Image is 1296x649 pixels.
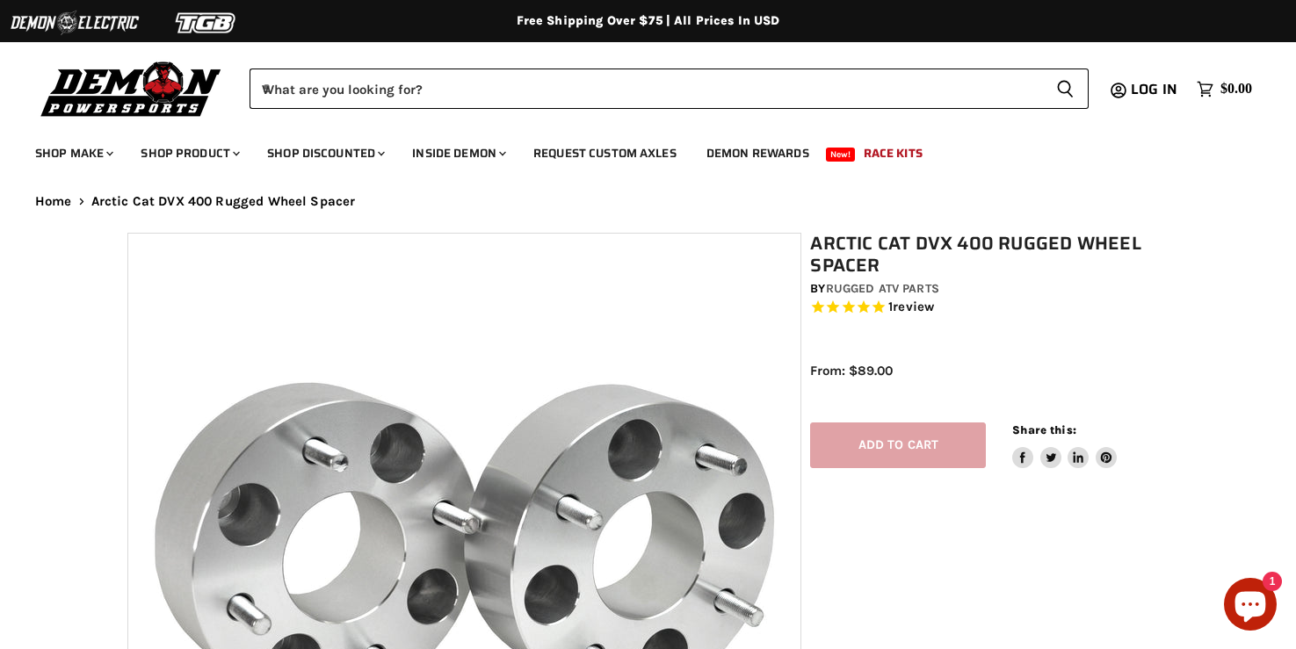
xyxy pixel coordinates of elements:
[250,69,1042,109] input: When autocomplete results are available use up and down arrows to review and enter to select
[35,57,228,119] img: Demon Powersports
[851,135,936,171] a: Race Kits
[250,69,1089,109] form: Product
[22,135,124,171] a: Shop Make
[1220,81,1252,97] span: $0.00
[254,135,395,171] a: Shop Discounted
[91,194,356,209] span: Arctic Cat DVX 400 Rugged Wheel Spacer
[9,6,141,40] img: Demon Electric Logo 2
[127,135,250,171] a: Shop Product
[1042,69,1089,109] button: Search
[810,299,1178,317] span: Rated 5.0 out of 5 stars 1 reviews
[1012,422,1117,469] aside: Share this:
[810,279,1178,299] div: by
[1123,82,1188,97] a: Log in
[826,281,939,296] a: Rugged ATV Parts
[1131,78,1177,100] span: Log in
[826,148,856,162] span: New!
[399,135,517,171] a: Inside Demon
[888,299,934,315] span: 1 reviews
[893,299,934,315] span: review
[693,135,822,171] a: Demon Rewards
[1219,578,1282,635] inbox-online-store-chat: Shopify online store chat
[141,6,272,40] img: TGB Logo 2
[520,135,690,171] a: Request Custom Axles
[810,363,893,379] span: From: $89.00
[1188,76,1261,102] a: $0.00
[35,194,72,209] a: Home
[22,128,1248,171] ul: Main menu
[1012,423,1075,436] span: Share this:
[810,233,1178,277] h1: Arctic Cat DVX 400 Rugged Wheel Spacer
